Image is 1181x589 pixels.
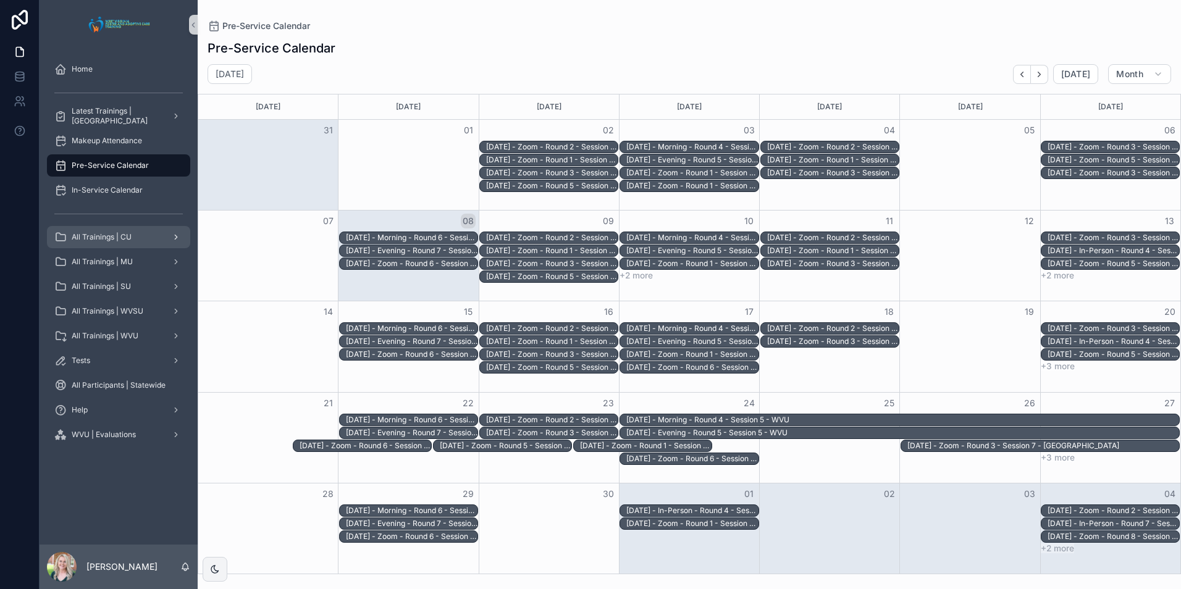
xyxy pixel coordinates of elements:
div: 9/08/2025 - Morning - Round 6 - Session 3 - WVU [346,414,477,425]
div: 09/02/2025 - Zoom - Round 5 - Session 5 - CU [486,362,618,373]
div: [DATE] [902,94,1038,119]
button: 09 [601,214,616,228]
div: [DATE] - Zoom - Round 3 - Session 1 - SU [486,168,618,178]
div: [DATE] - Zoom - Round 3 - Session 2 - [GEOGRAPHIC_DATA] [1048,168,1179,178]
div: 9/08/2025 - Evening - Round 7 - Session 1 - WVU [346,245,477,256]
div: 9/6/2025 - Zoom - Round 3 - Session 5 - WVSU [1048,323,1179,334]
div: 9/2/2025 - Zoom - Round 1 - Session 1 - MU [486,154,618,165]
div: [DATE] - Morning - Round 6 - Session 4 - WVU [346,506,477,516]
span: Makeup Attendance [72,136,142,146]
div: 9/2/2025 - Zoom - Round 2 - Session 6 - SU [767,323,899,334]
div: [DATE] [200,94,336,119]
div: 09/02/2025 - Zoom - Round 5 - Session 1 - CU [486,180,618,191]
div: [DATE] - Zoom - Round 6 - Session 6 - CU [626,454,758,464]
div: 9/2/2025 - Zoom - Round 1 - Session 3 - MU [767,154,899,165]
span: Month [1116,69,1143,80]
div: [DATE] - Morning - Round 4 - Session 3 - WVU [626,233,758,243]
div: 8/27/2025 - Morning - Round 4 - Session 4 - WVU [626,323,758,334]
div: scrollable content [40,49,198,462]
button: 01 [461,123,476,138]
button: 22 [461,396,476,411]
div: [DATE] - Zoom - Round 1 - Session 1 - MU [486,155,618,165]
div: Month View [198,94,1181,574]
div: [DATE] - Zoom - Round 3 - Session 2 - SU [767,168,899,178]
div: [DATE] - Zoom - Round 5 - Session 5 - CU [486,362,618,372]
button: Next [1031,65,1048,84]
button: 08 [461,214,476,228]
span: All Trainings | WVU [72,331,138,341]
div: [DATE] - In-Person - Round 4 - Session 1 - SU [1048,246,1179,256]
div: 9/08/2025 - Evening - Round 7 - Session 4 - WVU [346,518,477,529]
div: [DATE] - Zoom - Round 6 - Session 7 - CU [346,532,477,541]
div: 9/6/2025 - Zoom - Round 3 - Session 7 - WVSU [907,440,1179,451]
button: 14 [321,304,335,319]
div: 9/2/2025 - Zoom - Round 1 - Session 5 - MU [626,258,758,269]
a: Help [47,399,190,421]
button: 16 [601,304,616,319]
div: 9/2/2025 - Zoom - Round 3 - Session 7 - SU [486,427,618,438]
button: 04 [882,123,897,138]
button: 28 [321,487,335,501]
div: [DATE] - Zoom - Round 1 - Session 6 - SU [580,441,712,451]
div: 9/2/2025 - Zoom - Round 3 - Session 6 - SU [767,336,899,347]
div: [DATE] - Morning - Round 6 - Session 2 - WVU [346,324,477,333]
div: [DATE] - Zoom - Round 8 - Session 3 - WVU [1048,532,1179,541]
a: Pre-Service Calendar [47,154,190,177]
div: 8/20/2025 - Zoom - Round 1 - Session 6 - SU [580,440,712,451]
button: +2 more [1041,270,1074,280]
div: 9/08/2025 - Morning - Round 6 - Session 1 - WVU [346,232,477,243]
div: 09/08/2025 - Zoom - Round 6 - Session 6 - CU [626,453,758,464]
div: 9/20/2025 - Zoom - Round 8 - Session 3 - WVU [1048,531,1179,542]
div: [DATE] - Zoom - Round 1 - Session 2 - MU [626,168,758,178]
div: [DATE] - Zoom - Round 3 - Session 5 - SU [486,349,618,359]
div: [DATE] [1043,94,1179,119]
div: 09/02/2025 - Zoom - Round 5 - Session 4 - CU [1048,258,1179,269]
button: +3 more [1041,361,1075,371]
button: +2 more [1041,543,1074,553]
a: Pre-Service Calendar [208,20,310,32]
h2: [DATE] [216,68,244,80]
div: [DATE] - Zoom - Round 3 - Session 1 - [GEOGRAPHIC_DATA] [1048,142,1179,152]
div: [DATE] - Zoom - Round 5 - Session 2 - CU [1048,155,1179,165]
div: [DATE] - Zoom - Round 1 - Session 7 - SU [626,519,758,528]
button: 23 [601,396,616,411]
div: 09/08/2025 - Zoom - Round 6 - Session 3 - CU [346,349,477,360]
div: [DATE] - Zoom - Round 2 - Session 2 - SU [767,142,899,152]
div: 9/2/2025 - Zoom - Round 3 - Session 2 - SU [767,167,899,178]
div: [DATE] - Zoom - Round 3 - Session 5 - [GEOGRAPHIC_DATA] [1048,324,1179,333]
button: 03 [742,123,757,138]
div: 9/08/2025 - Morning - Round 6 - Session 4 - WVU [346,505,477,516]
div: 9/2/2025 - Zoom - Round 2 - Session 2 - SU [767,141,899,152]
button: 02 [601,123,616,138]
div: 9/6/2025 - Zoom - Round 3 - Session 3 - WVSU [1048,232,1179,243]
span: Help [72,405,88,415]
div: [DATE] [340,94,476,119]
span: All Trainings | WVSU [72,306,143,316]
span: All Participants | Statewide [72,380,166,390]
div: 9/2/2025 - Zoom - Round 1 - Session 2 - MU [626,167,758,178]
a: All Trainings | MU [47,251,190,273]
div: [DATE] - Zoom - Round 6 - Session 4 - CU [626,362,758,372]
button: 17 [742,304,757,319]
div: [DATE] - Morning - Round 4 - Session 4 - [GEOGRAPHIC_DATA] [626,324,758,333]
span: WVU | Evaluations [72,430,136,440]
div: [DATE] - Zoom - Round 3 - Session 3 - SU [486,259,618,269]
div: 09/02/2025 - Zoom - Round 5 - Session 2 - CU [1048,154,1179,165]
div: [DATE] - Zoom - Round 3 - Session 7 - SU [486,428,618,438]
span: In-Service Calendar [72,185,143,195]
div: [DATE] - Zoom - Round 2 - Session 6 - SU [767,324,899,333]
button: 01 [742,487,757,501]
div: [DATE] - Evening - Round 5 - Session 5 - WVU [626,428,1179,438]
div: 10/04/2025 - In-Person - Round 7 - Session 1 - CU [1048,518,1179,529]
a: WVU | Evaluations [47,424,190,446]
button: 07 [321,214,335,228]
div: [DATE] - Evening - Round 7 - Session 4 - [GEOGRAPHIC_DATA] [346,519,477,528]
button: 15 [461,304,476,319]
a: Makeup Attendance [47,130,190,152]
div: [DATE] - Zoom - Round 3 - Session 3 - [GEOGRAPHIC_DATA] [1048,233,1179,243]
div: 9/6/2025 - Zoom - Round 3 - Session 1 - WVSU [1048,141,1179,152]
div: 9/13/2025 - In-Person - Round 4 - Session 7 - SU [626,505,758,516]
div: [DATE] - Evening - Round 5 - Session 3 - WVU [626,246,758,256]
div: 09/02/2025 - Zoom - Round 5 - Session 6 - CU [1048,349,1179,360]
div: [DATE] - Morning - Round 6 - Session 3 - WVU [346,415,477,425]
